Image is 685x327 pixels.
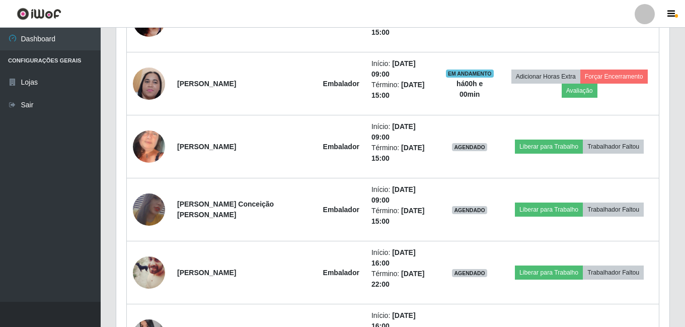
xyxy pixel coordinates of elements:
button: Liberar para Trabalho [515,140,583,154]
strong: há 00 h e 00 min [456,80,483,98]
button: Liberar para Trabalho [515,266,583,280]
img: 1739383182576.jpeg [133,48,165,119]
strong: Embalador [323,206,359,214]
button: Trabalhador Faltou [583,266,644,280]
li: Término: [371,143,433,164]
button: Forçar Encerramento [580,70,648,84]
li: Término: [371,206,433,227]
span: EM ANDAMENTO [446,70,494,78]
img: 1680531528548.jpeg [133,252,165,293]
button: Adicionar Horas Extra [511,70,580,84]
li: Início: [371,58,433,80]
button: Liberar para Trabalho [515,203,583,217]
time: [DATE] 09:00 [371,122,416,141]
img: 1746889140072.jpeg [133,112,165,182]
strong: Embalador [323,269,359,277]
img: CoreUI Logo [17,8,61,20]
li: Início: [371,184,433,206]
button: Avaliação [562,84,597,98]
li: Término: [371,80,433,101]
time: [DATE] 09:00 [371,185,416,204]
strong: [PERSON_NAME] [177,269,236,277]
strong: Embalador [323,80,359,88]
time: [DATE] 09:00 [371,59,416,78]
img: 1755485797079.jpeg [133,186,165,233]
span: AGENDADO [452,269,487,277]
li: Início: [371,121,433,143]
li: Término: [371,269,433,290]
time: [DATE] 16:00 [371,248,416,267]
strong: [PERSON_NAME] [177,143,236,151]
strong: Embalador [323,143,359,151]
span: AGENDADO [452,143,487,151]
li: Início: [371,247,433,269]
strong: [PERSON_NAME] [177,80,236,88]
strong: [PERSON_NAME] Conceição [PERSON_NAME] [177,200,274,219]
span: AGENDADO [452,206,487,214]
button: Trabalhador Faltou [583,203,644,217]
button: Trabalhador Faltou [583,140,644,154]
